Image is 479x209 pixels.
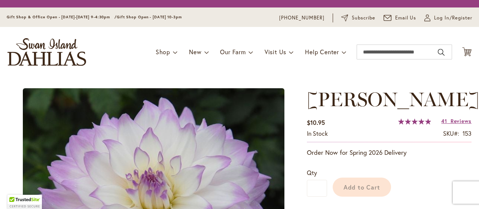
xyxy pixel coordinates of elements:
span: Log In/Register [434,14,472,22]
span: Gift Shop Open - [DATE] 10-3pm [117,15,182,19]
a: [PHONE_NUMBER] [279,14,324,22]
a: Subscribe [341,14,375,22]
div: TrustedSite Certified [7,195,42,209]
a: 41 Reviews [441,117,472,125]
span: Our Farm [220,48,245,56]
p: Order Now for Spring 2026 Delivery [307,148,472,157]
span: Reviews [451,117,472,125]
strong: SKU [443,129,459,137]
span: Subscribe [352,14,375,22]
span: Visit Us [265,48,286,56]
span: In stock [307,129,328,137]
button: Search [438,46,445,58]
a: Log In/Register [424,14,472,22]
span: Email Us [395,14,417,22]
span: 41 [441,117,447,125]
span: $10.95 [307,119,325,126]
span: Help Center [305,48,339,56]
div: 99% [398,119,431,125]
span: Shop [156,48,170,56]
div: 153 [463,129,472,138]
div: Availability [307,129,328,138]
span: New [189,48,201,56]
span: Gift Shop & Office Open - [DATE]-[DATE] 9-4:30pm / [7,15,117,19]
span: Qty [307,169,317,176]
a: store logo [7,38,86,66]
a: Email Us [384,14,417,22]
